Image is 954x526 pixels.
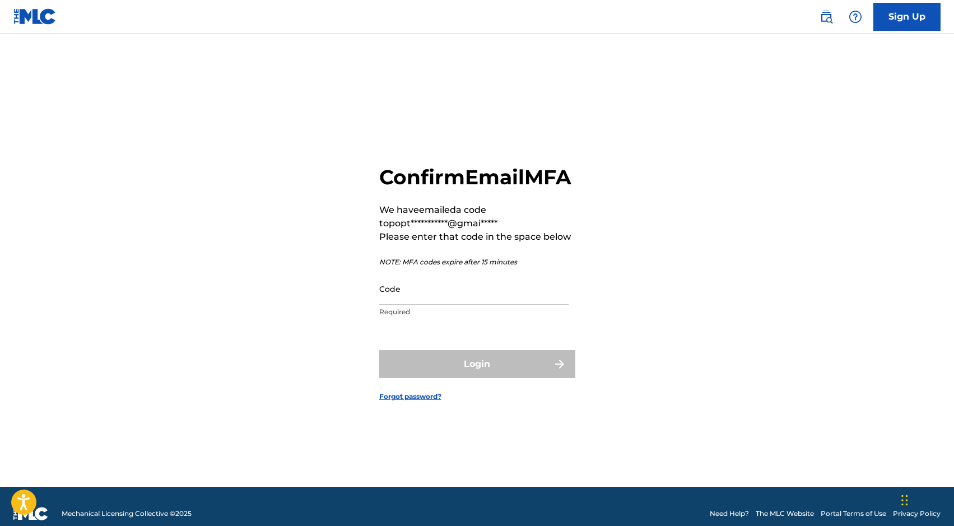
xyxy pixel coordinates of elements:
[815,6,837,28] a: Public Search
[849,10,862,24] img: help
[893,509,941,519] a: Privacy Policy
[898,472,954,526] iframe: Chat Widget
[379,230,575,244] p: Please enter that code in the space below
[873,3,941,31] a: Sign Up
[901,483,908,517] div: Drag
[820,10,833,24] img: search
[710,509,749,519] a: Need Help?
[13,8,57,25] img: MLC Logo
[13,507,48,520] img: logo
[844,6,867,28] div: Help
[379,257,575,267] p: NOTE: MFA codes expire after 15 minutes
[756,509,814,519] a: The MLC Website
[379,165,575,190] h2: Confirm Email MFA
[379,307,569,317] p: Required
[62,509,192,519] span: Mechanical Licensing Collective © 2025
[379,392,441,402] a: Forgot password?
[821,509,886,519] a: Portal Terms of Use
